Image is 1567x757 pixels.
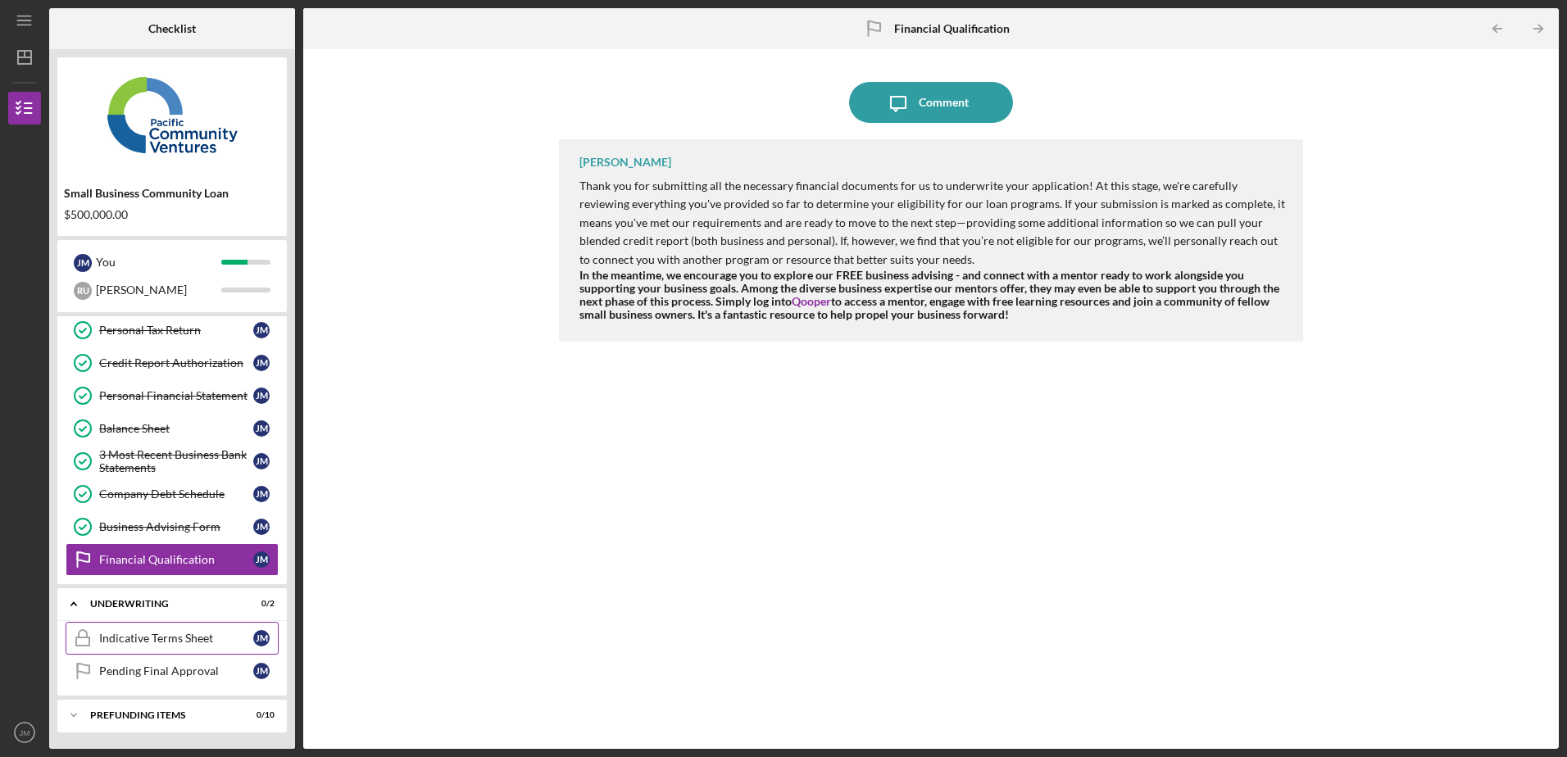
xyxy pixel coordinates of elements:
[74,254,92,272] div: J M
[253,551,270,568] div: J M
[66,379,279,412] a: Personal Financial StatementJM
[253,519,270,535] div: J M
[99,324,253,337] div: Personal Tax Return
[66,347,279,379] a: Credit Report AuthorizationJM
[66,314,279,347] a: Personal Tax ReturnJM
[99,664,253,678] div: Pending Final Approval
[99,448,253,474] div: 3 Most Recent Business Bank Statements
[579,177,1286,269] p: Thank you for submitting all the necessary financial documents for us to underwrite your applicat...
[96,248,221,276] div: You
[66,510,279,543] a: Business Advising FormJM
[8,716,41,749] button: JM
[253,663,270,679] div: J M
[253,630,270,646] div: J M
[99,422,253,435] div: Balance Sheet
[849,82,1013,123] button: Comment
[253,420,270,437] div: J M
[245,710,275,720] div: 0 / 10
[90,599,234,609] div: Underwriting
[66,655,279,687] a: Pending Final ApprovalJM
[99,632,253,645] div: Indicative Terms Sheet
[64,187,280,200] div: Small Business Community Loan
[253,486,270,502] div: J M
[96,276,221,304] div: [PERSON_NAME]
[579,156,671,169] div: [PERSON_NAME]
[253,322,270,338] div: J M
[99,553,253,566] div: Financial Qualification
[99,487,253,501] div: Company Debt Schedule
[253,355,270,371] div: J M
[253,388,270,404] div: J M
[148,22,196,35] b: Checklist
[99,356,253,369] div: Credit Report Authorization
[20,728,30,737] text: JM
[792,294,831,308] a: Qooper
[66,478,279,510] a: Company Debt ScheduleJM
[66,622,279,655] a: Indicative Terms SheetJM
[245,599,275,609] div: 0 / 2
[99,389,253,402] div: Personal Financial Statement
[579,268,1279,321] strong: In the meantime, we encourage you to explore our FREE business advising - and connect with a ment...
[99,520,253,533] div: Business Advising Form
[57,66,287,164] img: Product logo
[74,282,92,300] div: R U
[919,82,969,123] div: Comment
[894,22,1010,35] b: Financial Qualification
[90,710,234,720] div: Prefunding Items
[64,208,280,221] div: $500,000.00
[253,453,270,469] div: J M
[66,412,279,445] a: Balance SheetJM
[66,543,279,576] a: Financial QualificationJM
[66,445,279,478] a: 3 Most Recent Business Bank StatementsJM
